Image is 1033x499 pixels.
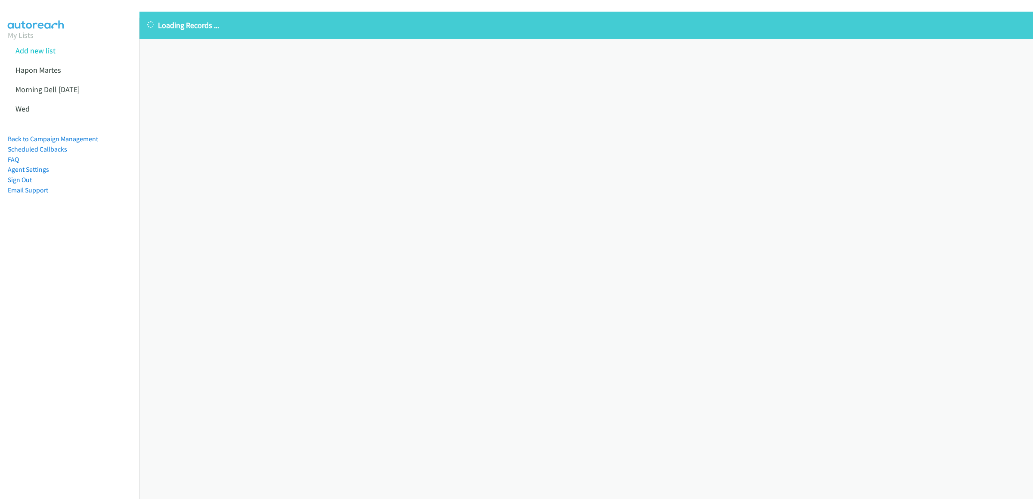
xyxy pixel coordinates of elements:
a: Agent Settings [8,165,49,174]
a: Email Support [8,186,48,194]
a: Add new list [15,46,56,56]
a: Sign Out [8,176,32,184]
a: Back to Campaign Management [8,135,98,143]
a: Wed [15,104,30,114]
p: Loading Records ... [147,19,1025,31]
a: FAQ [8,155,19,164]
a: Morning Dell [DATE] [15,84,80,94]
a: My Lists [8,30,34,40]
a: Hapon Martes [15,65,61,75]
a: Scheduled Callbacks [8,145,67,153]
